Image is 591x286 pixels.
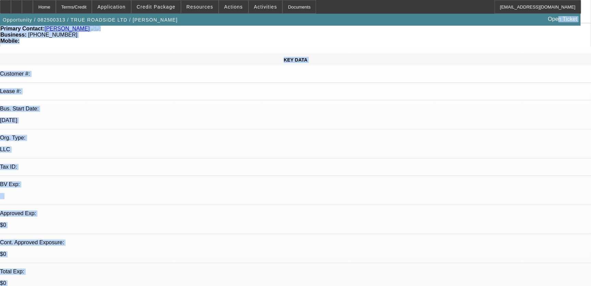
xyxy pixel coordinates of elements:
span: Opportunity / 082500313 / TRUE ROADSIDE LTD / [PERSON_NAME] [3,17,178,23]
a: [PERSON_NAME] [45,26,90,32]
img: linkedin-icon.png [95,26,101,32]
button: Credit Package [132,0,181,13]
a: Open Ticket [545,13,580,25]
span: Activities [254,4,277,10]
button: Application [92,0,131,13]
img: facebook-icon.png [90,26,95,32]
span: [PHONE_NUMBER] [28,32,77,38]
strong: Mobile: [0,38,20,44]
button: Activities [249,0,282,13]
span: Actions [224,4,243,10]
span: Credit Package [137,4,175,10]
button: Actions [219,0,248,13]
span: Application [97,4,125,10]
span: Resources [186,4,213,10]
strong: Business: [0,32,26,38]
button: Resources [181,0,218,13]
strong: Primary Contact: [0,26,45,32]
span: KEY DATA [284,57,307,63]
